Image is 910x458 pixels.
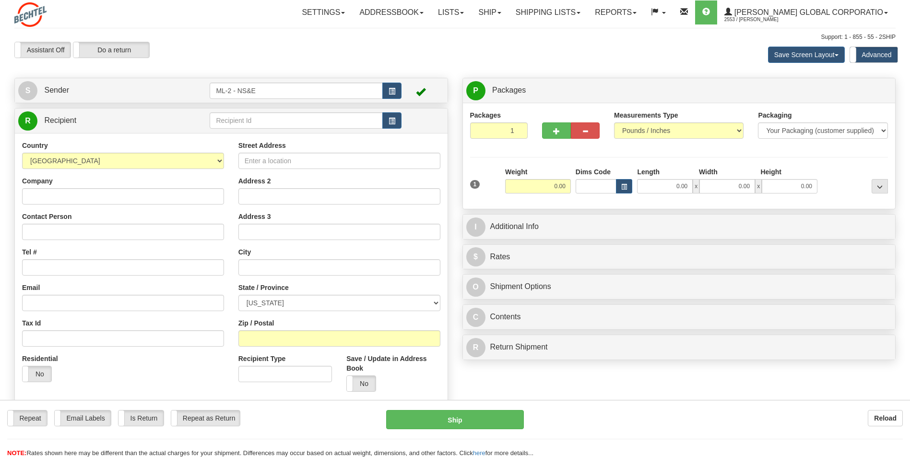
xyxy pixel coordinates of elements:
b: Reload [874,414,897,422]
span: x [755,179,762,193]
label: Tax Id [22,318,41,328]
span: NOTE: [7,449,26,457]
a: OShipment Options [466,277,892,297]
label: No [347,376,376,391]
label: Street Address [238,141,286,150]
label: Tel # [22,247,37,257]
span: 2553 / [PERSON_NAME] [724,15,796,24]
span: x [693,179,699,193]
button: Ship [386,410,523,429]
a: CContents [466,307,892,327]
label: Zip / Postal [238,318,274,328]
label: Weight [505,167,527,177]
img: logo2553.jpg [14,2,47,27]
label: Residential [22,354,58,363]
span: Packages [492,86,526,94]
a: $Rates [466,247,892,267]
label: Country [22,141,48,150]
label: No [23,366,51,382]
label: Email Labels [55,410,111,426]
a: S Sender [18,81,210,100]
label: Measurements Type [614,110,678,120]
a: Reports [588,0,644,24]
span: P [466,81,485,100]
a: Addressbook [352,0,431,24]
label: Address 2 [238,176,271,186]
span: 1 [470,180,480,189]
span: Sender [44,86,69,94]
a: Ship [471,0,508,24]
a: R Recipient [18,111,189,131]
button: Reload [868,410,903,426]
label: Packages [470,110,501,120]
label: Address 3 [238,212,271,221]
span: S [18,81,37,100]
label: Advanced [850,47,898,62]
span: I [466,217,485,237]
span: O [466,277,485,297]
a: Shipping lists [508,0,588,24]
label: Email [22,283,40,292]
a: P Packages [466,81,892,100]
label: Do a return [73,42,149,58]
label: Company [22,176,53,186]
input: Sender Id [210,83,382,99]
span: R [18,111,37,131]
label: City [238,247,251,257]
label: Contact Person [22,212,71,221]
label: Width [699,167,718,177]
input: Enter a location [238,153,440,169]
label: Height [760,167,781,177]
label: Is Return [118,410,164,426]
label: Length [637,167,660,177]
div: ... [872,179,888,193]
label: Repeat [8,410,47,426]
a: Lists [431,0,471,24]
input: Recipient Id [210,112,382,129]
label: State / Province [238,283,289,292]
label: Recipient Type [238,354,286,363]
a: RReturn Shipment [466,337,892,357]
label: Save / Update in Address Book [346,354,440,373]
span: [PERSON_NAME] Global Corporatio [732,8,883,16]
a: IAdditional Info [466,217,892,237]
a: [PERSON_NAME] Global Corporatio 2553 / [PERSON_NAME] [717,0,895,24]
div: Support: 1 - 855 - 55 - 2SHIP [14,33,896,41]
span: Recipient [44,116,76,124]
a: here [473,449,485,457]
label: Packaging [758,110,792,120]
span: C [466,308,485,327]
a: Settings [295,0,352,24]
label: Assistant Off [15,42,71,58]
span: R [466,338,485,357]
label: Repeat as Return [171,410,240,426]
label: Dims Code [576,167,611,177]
button: Save Screen Layout [768,47,845,63]
span: $ [466,247,485,266]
